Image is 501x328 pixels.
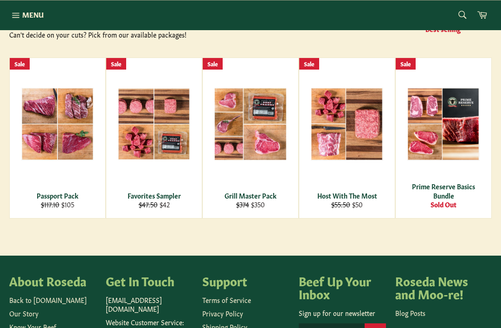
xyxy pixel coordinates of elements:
[203,58,223,70] div: Sale
[395,274,482,300] h4: Roseda News and Moo-re!
[305,200,389,209] div: $50
[9,295,87,304] a: Back to [DOMAIN_NAME]
[10,58,30,70] div: Sale
[41,199,59,209] s: $117.10
[22,10,44,19] span: Menu
[311,88,383,161] img: Host With The Most
[118,88,190,160] img: Favorites Sampler
[299,58,395,219] a: Host With The Most Host With The Most $55.50 $50
[402,200,486,209] div: Sold Out
[16,191,100,200] div: Passport Pack
[21,88,94,160] img: Passport Pack
[396,58,416,70] div: Sale
[236,199,249,209] s: $374
[16,200,100,209] div: $105
[407,88,480,161] img: Prime Reserve Basics Bundle
[9,274,96,287] h4: About Roseda
[9,30,250,39] div: Can't decide on your cuts? Pick from our available packages!
[106,274,193,287] h4: Get In Touch
[214,88,287,161] img: Grill Master Pack
[402,182,486,200] div: Prime Reserve Basics Bundle
[139,199,158,209] s: $47.50
[202,295,251,304] a: Terms of Service
[395,308,425,317] a: Blog Posts
[305,191,389,200] div: Host With The Most
[395,58,492,219] a: Prime Reserve Basics Bundle Prime Reserve Basics Bundle Sold Out
[202,309,243,318] a: Privacy Policy
[209,200,293,209] div: $350
[112,191,196,200] div: Favorites Sampler
[106,296,193,314] p: [EMAIL_ADDRESS][DOMAIN_NAME]
[9,309,39,318] a: Our Story
[202,58,299,219] a: Grill Master Pack Grill Master Pack $374 $350
[299,309,386,317] p: Sign up for our newsletter
[106,318,193,327] p: Website Customer Service:
[299,274,386,300] h4: Beef Up Your Inbox
[331,199,350,209] s: $55.50
[112,200,196,209] div: $42
[106,58,126,70] div: Sale
[9,58,106,219] a: Passport Pack Passport Pack $117.10 $105
[209,191,293,200] div: Grill Master Pack
[106,58,202,219] a: Favorites Sampler Favorites Sampler $47.50 $42
[299,58,319,70] div: Sale
[202,274,289,287] h4: Support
